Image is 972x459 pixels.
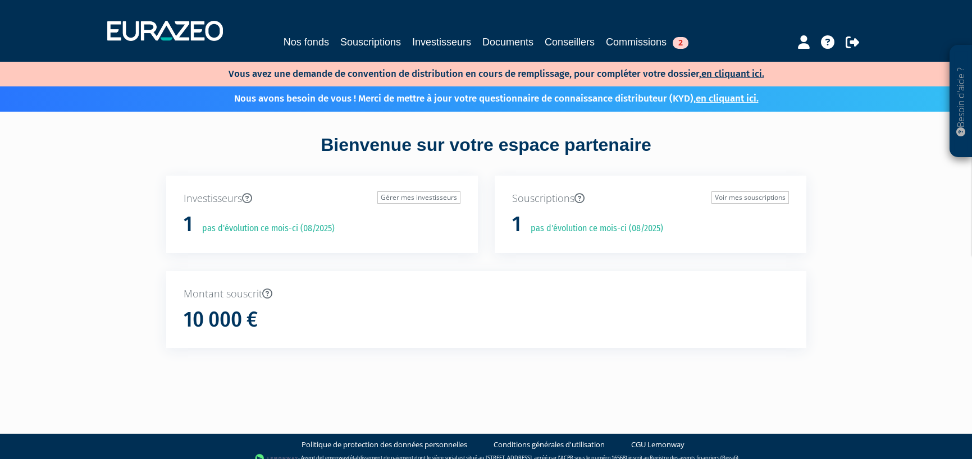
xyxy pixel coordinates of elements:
a: CGU Lemonway [631,439,684,450]
a: Conseillers [545,34,595,50]
p: pas d'évolution ce mois-ci (08/2025) [523,222,663,235]
p: pas d'évolution ce mois-ci (08/2025) [194,222,335,235]
span: 2 [673,37,688,49]
div: Bienvenue sur votre espace partenaire [158,132,815,176]
a: Commissions2 [606,34,688,50]
p: Nous avons besoin de vous ! Merci de mettre à jour votre questionnaire de connaissance distribute... [202,89,759,105]
p: Vous avez une demande de convention de distribution en cours de remplissage, pour compléter votre... [196,65,764,81]
a: Politique de protection des données personnelles [302,439,467,450]
h1: 1 [512,213,521,236]
a: Investisseurs [412,34,471,50]
p: Souscriptions [512,191,789,206]
a: Souscriptions [340,34,401,50]
h1: 10 000 € [184,308,258,332]
a: en cliquant ici. [696,93,759,104]
p: Montant souscrit [184,287,789,301]
a: en cliquant ici. [701,68,764,80]
a: Documents [482,34,533,50]
a: Gérer mes investisseurs [377,191,460,204]
p: Investisseurs [184,191,460,206]
a: Nos fonds [284,34,329,50]
p: Besoin d'aide ? [955,51,968,152]
h1: 1 [184,213,193,236]
img: 1732889491-logotype_eurazeo_blanc_rvb.png [107,21,223,41]
a: Voir mes souscriptions [711,191,789,204]
a: Conditions générales d'utilisation [494,439,605,450]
